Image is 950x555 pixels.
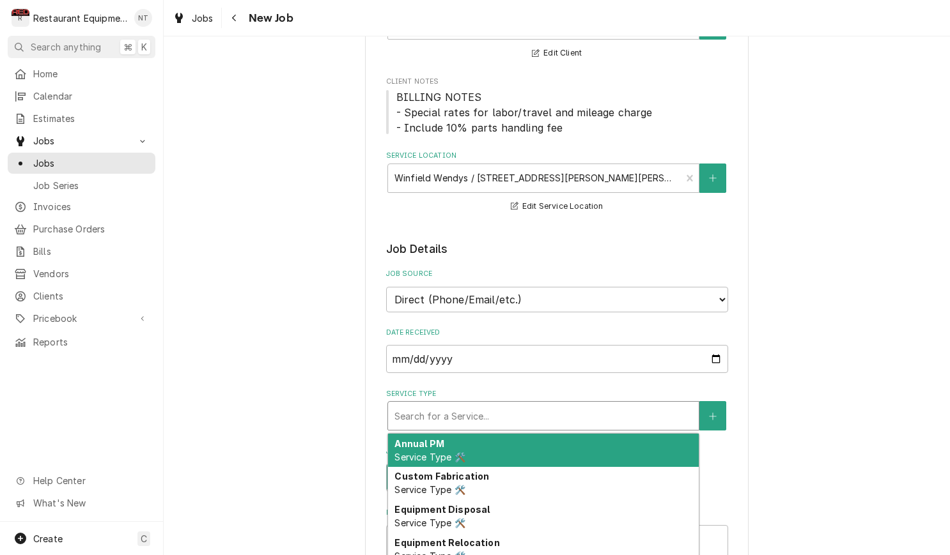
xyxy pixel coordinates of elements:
span: Search anything [31,40,101,54]
label: Job Source [386,269,728,279]
span: Jobs [33,134,130,148]
strong: Equipment Relocation [394,537,499,548]
span: Service Type 🛠️ [394,517,465,528]
span: Client Notes [386,89,728,135]
a: Home [8,63,155,84]
span: BILLING NOTES - Special rates for labor/travel and mileage charge - Include 10% parts handling fee [396,91,653,134]
strong: Annual PM [394,438,444,449]
span: Home [33,67,149,80]
span: ⌘ [123,40,132,54]
div: Client Notes [386,77,728,135]
a: Go to What's New [8,492,155,513]
a: Purchase Orders [8,218,155,239]
a: Calendar [8,86,155,107]
div: NT [134,9,152,27]
label: Date Received [386,328,728,338]
span: Create [33,533,63,544]
span: Calendar [33,89,149,103]
button: Create New Service [699,401,726,430]
label: Reason For Call [386,508,728,518]
legend: Job Details [386,241,728,257]
a: Go to Help Center [8,470,155,491]
div: Service Location [386,151,728,214]
span: Bills [33,245,149,258]
span: What's New [33,496,148,510]
div: Nick Tussey's Avatar [134,9,152,27]
span: New Job [245,10,293,27]
strong: Custom Fabrication [394,471,489,482]
button: Edit Client [530,45,584,61]
a: Clients [8,285,155,307]
span: Reports [33,335,149,349]
div: Date Received [386,328,728,373]
span: Client Notes [386,77,728,87]
span: Help Center [33,474,148,487]
a: Estimates [8,108,155,129]
div: Restaurant Equipment Diagnostics's Avatar [12,9,29,27]
label: Service Location [386,151,728,161]
span: Purchase Orders [33,222,149,236]
button: Search anything⌘K [8,36,155,58]
span: Clients [33,289,149,303]
div: R [12,9,29,27]
strong: Equipment Disposal [394,504,490,515]
span: Pricebook [33,312,130,325]
div: Job Type [386,446,728,492]
a: Bills [8,241,155,262]
a: Go to Jobs [8,130,155,151]
span: Invoices [33,200,149,213]
span: Service Type 🛠️ [394,484,465,495]
a: Invoices [8,196,155,217]
a: Go to Pricebook [8,308,155,329]
a: Jobs [167,8,219,29]
div: Restaurant Equipment Diagnostics [33,11,127,25]
span: Vendors [33,267,149,280]
span: Job Series [33,179,149,192]
svg: Create New Service [709,412,717,421]
span: Service Type 🛠️ [394,452,465,462]
button: Create New Location [699,163,726,193]
a: Reports [8,331,155,353]
label: Job Type [386,446,728,457]
a: Vendors [8,263,155,284]
input: yyyy-mm-dd [386,345,728,373]
span: K [141,40,147,54]
span: Jobs [33,156,149,170]
span: Estimates [33,112,149,125]
span: C [141,532,147,545]
div: Job Source [386,269,728,312]
button: Edit Service Location [509,199,605,215]
svg: Create New Location [709,174,717,183]
a: Job Series [8,175,155,196]
a: Jobs [8,153,155,174]
label: Service Type [386,389,728,399]
span: Jobs [192,11,214,25]
button: Navigate back [224,8,245,28]
div: Service Type [386,389,728,430]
